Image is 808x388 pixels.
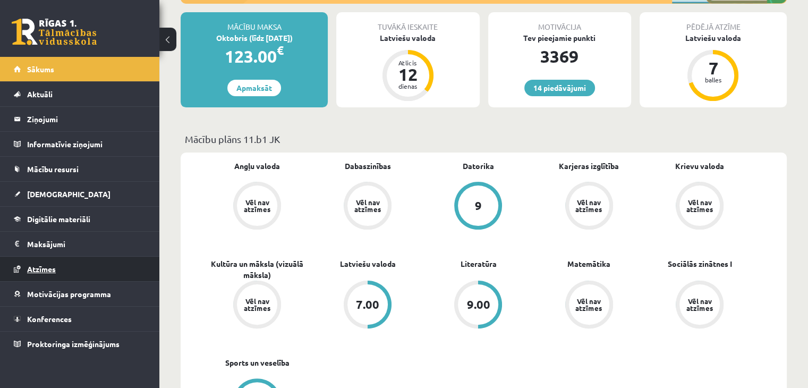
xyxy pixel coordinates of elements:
div: Mācību maksa [181,12,328,32]
p: Mācību plāns 11.b1 JK [185,132,783,146]
span: € [277,43,284,58]
a: Vēl nav atzīmes [202,281,312,331]
div: Tuvākā ieskaite [336,12,479,32]
div: 12 [392,66,424,83]
a: Datorika [463,161,494,172]
a: Vēl nav atzīmes [202,182,312,232]
a: Atzīmes [14,257,146,281]
div: balles [697,77,729,83]
a: Dabaszinības [345,161,391,172]
a: Vēl nav atzīmes [312,182,423,232]
div: Oktobris (līdz [DATE]) [181,32,328,44]
legend: Maksājumi [27,232,146,256]
legend: Informatīvie ziņojumi [27,132,146,156]
div: Vēl nav atzīmes [685,298,715,311]
a: Digitālie materiāli [14,207,146,231]
a: Sākums [14,57,146,81]
a: Latviešu valoda [340,258,396,269]
div: Vēl nav atzīmes [353,199,382,213]
a: Vēl nav atzīmes [644,182,755,232]
span: Konferences [27,314,72,324]
div: Motivācija [488,12,631,32]
span: [DEMOGRAPHIC_DATA] [27,189,110,199]
div: 9 [475,200,482,212]
a: 14 piedāvājumi [524,80,595,96]
a: [DEMOGRAPHIC_DATA] [14,182,146,206]
span: Aktuāli [27,89,53,99]
div: Atlicis [392,60,424,66]
a: Apmaksāt [227,80,281,96]
a: Sociālās zinātnes I [667,258,732,269]
div: Latviešu valoda [640,32,787,44]
a: Motivācijas programma [14,282,146,306]
legend: Ziņojumi [27,107,146,131]
span: Digitālie materiāli [27,214,90,224]
a: Karjeras izglītība [559,161,619,172]
span: Motivācijas programma [27,289,111,299]
div: 123.00 [181,44,328,69]
div: 7.00 [356,299,379,310]
a: Kultūra un māksla (vizuālā māksla) [202,258,312,281]
a: Latviešu valoda Atlicis 12 dienas [336,32,479,103]
div: Vēl nav atzīmes [574,199,604,213]
a: Krievu valoda [675,161,724,172]
span: Atzīmes [27,264,56,274]
a: Sports un veselība [225,357,290,368]
a: Ziņojumi [14,107,146,131]
a: Mācību resursi [14,157,146,181]
div: 7 [697,60,729,77]
div: Latviešu valoda [336,32,479,44]
a: Angļu valoda [234,161,280,172]
a: Aktuāli [14,82,146,106]
div: Tev pieejamie punkti [488,32,631,44]
div: Vēl nav atzīmes [242,199,272,213]
a: Vēl nav atzīmes [644,281,755,331]
span: Mācību resursi [27,164,79,174]
a: 7.00 [312,281,423,331]
div: 9.00 [466,299,490,310]
div: 3369 [488,44,631,69]
span: Sākums [27,64,54,74]
div: Vēl nav atzīmes [242,298,272,311]
div: Vēl nav atzīmes [574,298,604,311]
div: Pēdējā atzīme [640,12,787,32]
div: dienas [392,83,424,89]
a: Konferences [14,307,146,331]
a: Maksājumi [14,232,146,256]
a: Literatūra [460,258,496,269]
a: Latviešu valoda 7 balles [640,32,787,103]
a: Matemātika [567,258,610,269]
a: 9.00 [423,281,533,331]
a: Rīgas 1. Tālmācības vidusskola [12,19,97,45]
span: Proktoringa izmēģinājums [27,339,120,349]
a: Informatīvie ziņojumi [14,132,146,156]
div: Vēl nav atzīmes [685,199,715,213]
a: Vēl nav atzīmes [534,182,644,232]
a: 9 [423,182,533,232]
a: Proktoringa izmēģinājums [14,332,146,356]
a: Vēl nav atzīmes [534,281,644,331]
